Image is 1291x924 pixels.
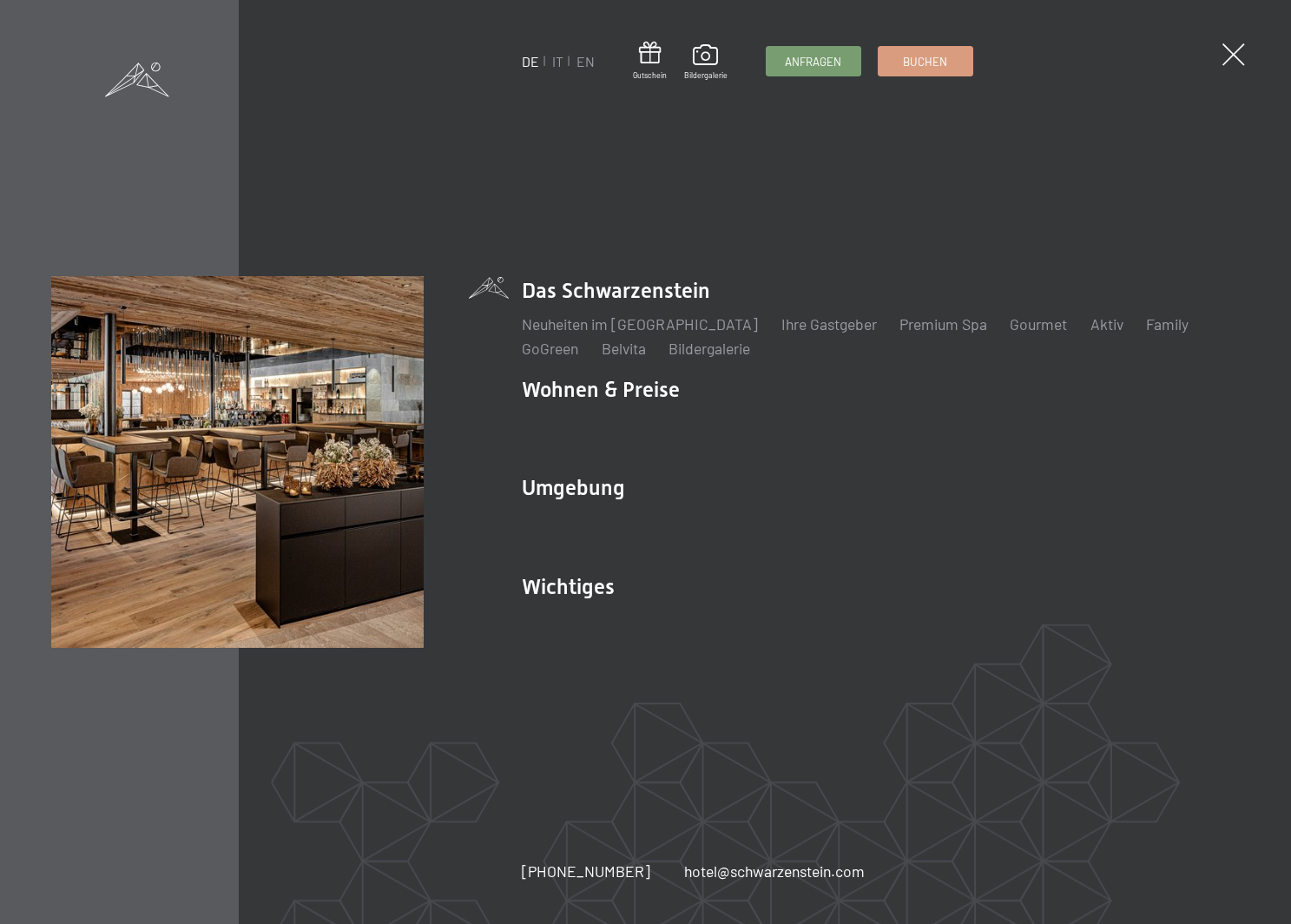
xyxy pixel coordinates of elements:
a: Ihre Gastgeber [781,314,877,333]
a: Bildergalerie [669,339,750,358]
a: Buchen [879,47,972,76]
a: Anfragen [767,47,860,76]
span: [PHONE_NUMBER] [522,861,650,881]
a: DE [522,53,539,69]
a: Premium Spa [899,314,987,333]
a: Belvita [602,339,646,358]
a: EN [576,53,595,69]
span: Anfragen [785,54,841,69]
a: Neuheiten im [GEOGRAPHIC_DATA] [522,314,758,333]
span: Bildergalerie [684,70,728,81]
img: Wellnesshotel Südtirol SCHWARZENSTEIN - Wellnessurlaub in den Alpen, Wandern und Wellness [51,276,423,648]
span: Buchen [903,54,947,69]
a: Gourmet [1010,314,1067,333]
a: Aktiv [1090,314,1123,333]
a: Gutschein [633,42,667,81]
a: hotel@schwarzenstein.com [684,861,865,882]
span: Gutschein [633,70,667,81]
a: Bildergalerie [684,44,728,81]
a: GoGreen [522,339,578,358]
a: [PHONE_NUMBER] [522,861,650,882]
a: Family [1146,314,1189,333]
a: IT [552,53,563,69]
